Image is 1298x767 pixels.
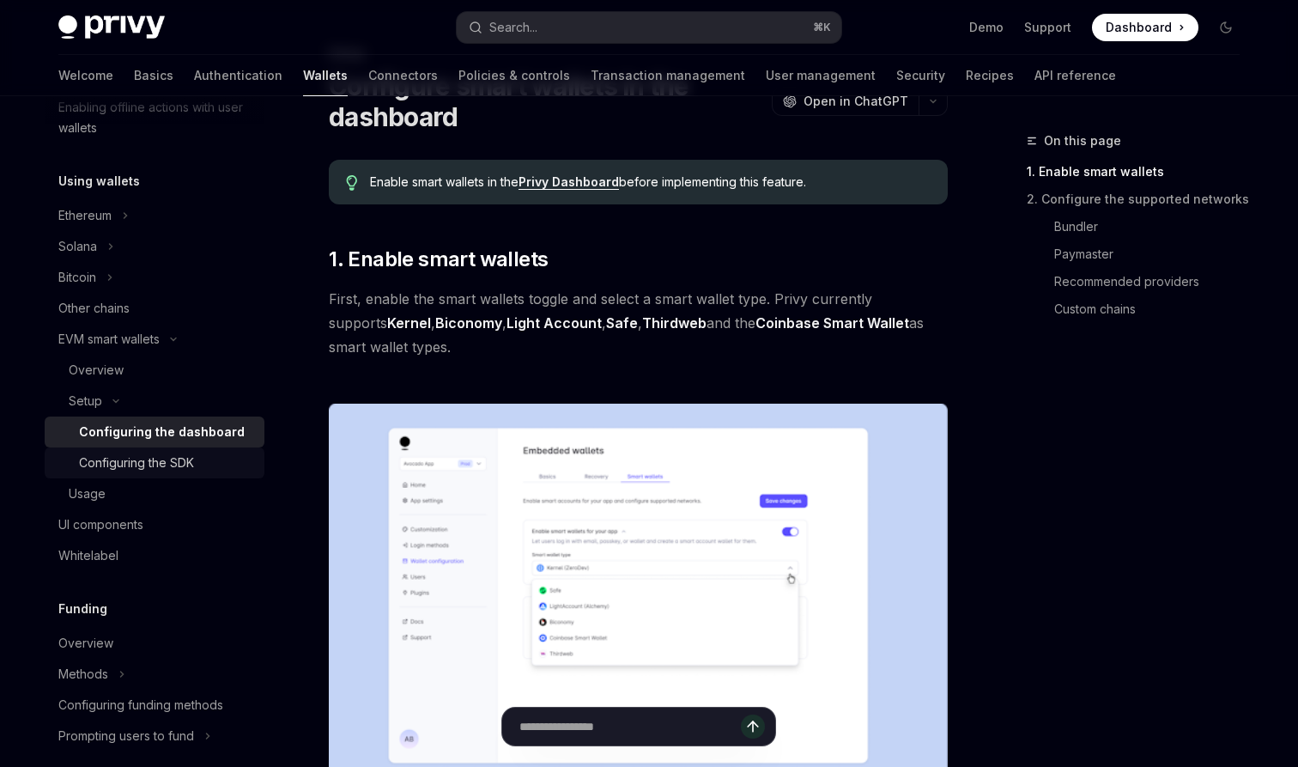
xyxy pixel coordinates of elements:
[45,659,264,690] button: Toggle Methods section
[1027,268,1253,295] a: Recommended providers
[79,422,245,442] div: Configuring the dashboard
[58,514,143,535] div: UI components
[58,267,96,288] div: Bitcoin
[458,55,570,96] a: Policies & controls
[969,19,1004,36] a: Demo
[368,55,438,96] a: Connectors
[435,314,502,332] a: Biconomy
[58,15,165,40] img: dark logo
[45,231,264,262] button: Toggle Solana section
[45,690,264,721] a: Configuring funding methods
[1027,213,1253,240] a: Bundler
[303,55,348,96] a: Wallets
[58,329,160,350] div: EVM smart wallets
[45,721,264,752] button: Toggle Prompting users to fund section
[489,17,537,38] div: Search...
[329,246,548,273] span: 1. Enable smart wallets
[813,21,831,34] span: ⌘ K
[45,262,264,293] button: Toggle Bitcoin section
[45,324,264,355] button: Toggle EVM smart wallets section
[58,664,108,685] div: Methods
[1106,19,1172,36] span: Dashboard
[69,484,106,504] div: Usage
[329,70,765,132] h1: Configure smart wallets in the dashboard
[45,386,264,417] button: Toggle Setup section
[387,314,431,332] a: Kernel
[1034,55,1116,96] a: API reference
[45,200,264,231] button: Toggle Ethereum section
[457,12,841,43] button: Open search
[45,628,264,659] a: Overview
[69,360,124,380] div: Overview
[45,478,264,509] a: Usage
[1027,186,1253,213] a: 2. Configure the supported networks
[966,55,1014,96] a: Recipes
[896,55,945,96] a: Security
[346,175,358,191] svg: Tip
[519,174,619,190] a: Privy Dashboard
[58,236,97,257] div: Solana
[45,540,264,571] a: Whitelabel
[591,55,745,96] a: Transaction management
[1092,14,1198,41] a: Dashboard
[58,726,194,746] div: Prompting users to fund
[1027,295,1253,323] a: Custom chains
[58,205,112,226] div: Ethereum
[45,509,264,540] a: UI components
[1027,240,1253,268] a: Paymaster
[766,55,876,96] a: User management
[741,715,765,739] button: Send message
[45,355,264,386] a: Overview
[755,314,909,332] a: Coinbase Smart Wallet
[79,453,194,473] div: Configuring the SDK
[45,293,264,324] a: Other chains
[58,695,223,715] div: Configuring funding methods
[804,93,908,110] span: Open in ChatGPT
[329,287,948,359] span: First, enable the smart wallets toggle and select a smart wallet type. Privy currently supports ,...
[45,447,264,478] a: Configuring the SDK
[772,87,919,116] button: Open in ChatGPT
[58,599,107,619] h5: Funding
[506,314,602,332] a: Light Account
[58,545,118,566] div: Whitelabel
[58,298,130,319] div: Other chains
[519,708,741,746] input: Ask a question...
[134,55,173,96] a: Basics
[370,173,931,191] span: Enable smart wallets in the before implementing this feature.
[1024,19,1071,36] a: Support
[642,314,707,332] a: Thirdweb
[58,55,113,96] a: Welcome
[606,314,638,332] a: Safe
[58,633,113,654] div: Overview
[58,171,140,192] h5: Using wallets
[69,391,102,411] div: Setup
[1044,131,1121,151] span: On this page
[45,417,264,447] a: Configuring the dashboard
[194,55,282,96] a: Authentication
[1212,14,1240,41] button: Toggle dark mode
[1027,158,1253,186] a: 1. Enable smart wallets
